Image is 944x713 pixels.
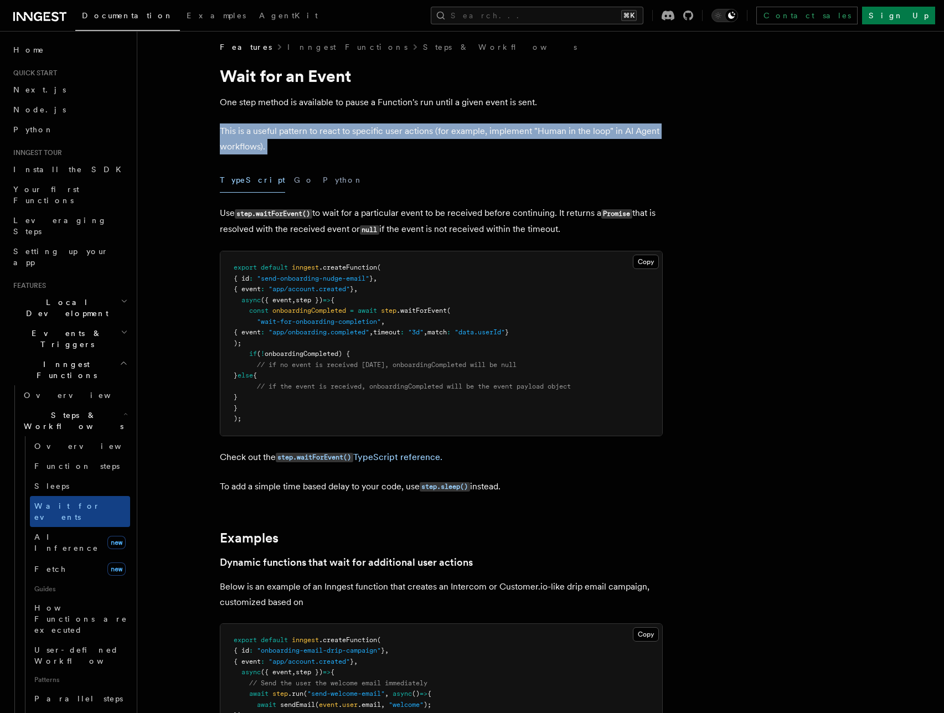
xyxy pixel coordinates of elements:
[360,225,379,235] code: null
[369,328,373,336] span: ,
[9,80,130,100] a: Next.js
[9,100,130,120] a: Node.js
[711,9,738,22] button: Toggle dark mode
[424,328,427,336] span: ,
[319,701,338,709] span: event
[34,462,120,471] span: Function steps
[288,690,303,697] span: .run
[34,694,123,703] span: Parallel steps
[220,579,663,610] p: Below is an example of an Inngest function that creates an Intercom or Customer.io-like drip emai...
[13,44,44,55] span: Home
[276,452,442,462] a: step.waitForEvent()TypeScript reference.
[34,645,134,665] span: User-defined Workflows
[30,496,130,527] a: Wait for events
[234,328,261,336] span: { event
[296,296,323,304] span: step })
[220,479,663,495] p: To add a simple time based delay to your code, use instead.
[30,671,130,689] span: Patterns
[412,690,420,697] span: ()
[9,241,130,272] a: Setting up your app
[220,95,663,110] p: One step method is available to pause a Function's run until a given event is sent.
[234,275,249,282] span: { id
[292,636,319,644] span: inngest
[180,3,252,30] a: Examples
[234,404,238,412] span: }
[234,636,257,644] span: export
[269,658,350,665] span: "app/account.created"
[373,275,377,282] span: ,
[862,7,935,24] a: Sign Up
[9,281,46,290] span: Features
[381,647,385,654] span: }
[381,318,385,325] span: ,
[82,11,173,20] span: Documentation
[257,275,369,282] span: "send-onboarding-nudge-email"
[396,307,447,314] span: .waitForEvent
[34,565,66,573] span: Fetch
[303,690,307,697] span: (
[30,527,130,558] a: AI Inferencenew
[253,371,257,379] span: {
[107,536,126,549] span: new
[385,690,389,697] span: ,
[30,640,130,671] a: User-defined Workflows
[13,185,79,205] span: Your first Functions
[241,296,261,304] span: async
[633,255,659,269] button: Copy
[234,339,241,347] span: );
[34,482,69,490] span: Sleeps
[30,558,130,580] a: Fetchnew
[292,263,319,271] span: inngest
[220,449,663,466] p: Check out the
[272,690,288,697] span: step
[13,105,66,114] span: Node.js
[19,410,123,432] span: Steps & Workflows
[280,701,315,709] span: sendEmail
[235,209,312,219] code: step.waitForEvent()
[338,701,342,709] span: .
[373,328,400,336] span: timeout
[265,350,350,358] span: onboardingCompleted) {
[377,263,381,271] span: (
[261,296,292,304] span: ({ event
[220,123,663,154] p: This is a useful pattern to react to specific user actions (for example, implement "Human in the ...
[385,647,389,654] span: ,
[350,285,354,293] span: }
[261,668,292,676] span: ({ event
[257,647,381,654] span: "onboarding-email-drip-campaign"
[257,318,381,325] span: "wait-for-onboarding-completion"
[287,42,407,53] a: Inngest Functions
[261,350,265,358] span: !
[34,502,100,521] span: Wait for events
[294,168,314,193] button: Go
[319,263,377,271] span: .createFunction
[249,647,253,654] span: :
[323,668,331,676] span: =>
[269,285,350,293] span: "app/account.created"
[234,263,257,271] span: export
[331,668,334,676] span: {
[13,125,54,134] span: Python
[261,285,265,293] span: :
[234,285,261,293] span: { event
[427,328,447,336] span: match
[381,307,396,314] span: step
[9,328,121,350] span: Events & Triggers
[9,179,130,210] a: Your first Functions
[75,3,180,31] a: Documentation
[249,679,427,687] span: // Send the user the welcome email immediately
[423,42,577,53] a: Steps & Workflows
[9,354,130,385] button: Inngest Functions
[9,148,62,157] span: Inngest tour
[420,482,470,492] code: step.sleep()
[13,216,107,236] span: Leveraging Steps
[257,383,571,390] span: // if the event is received, onboardingCompleted will be the event payload object
[220,205,663,237] p: Use to wait for a particular event to be received before continuing. It returns a that is resolve...
[381,701,385,709] span: ,
[252,3,324,30] a: AgentKit
[296,668,323,676] span: step })
[257,701,276,709] span: await
[455,328,505,336] span: "data.userId"
[420,481,470,492] a: step.sleep()
[505,328,509,336] span: }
